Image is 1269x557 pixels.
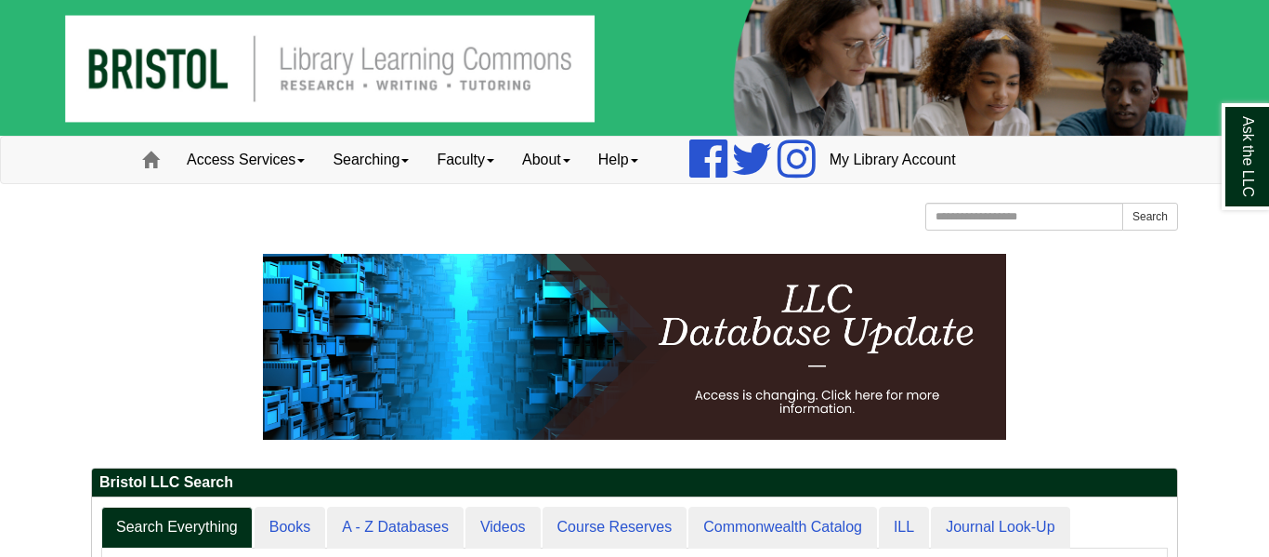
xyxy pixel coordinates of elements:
a: Faculty [423,137,508,183]
h2: Bristol LLC Search [92,469,1177,497]
a: Commonwealth Catalog [688,507,877,549]
a: ILL [879,507,929,549]
a: Access Services [173,137,319,183]
button: Search [1122,203,1178,231]
a: My Library Account [816,137,970,183]
a: Books [255,507,325,549]
img: HTML tutorial [263,254,1006,440]
a: Course Reserves [543,507,687,549]
a: A - Z Databases [327,507,464,549]
a: Search Everything [101,507,253,549]
a: Videos [465,507,541,549]
a: About [508,137,584,183]
a: Help [584,137,652,183]
a: Journal Look-Up [931,507,1069,549]
a: Searching [319,137,423,183]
